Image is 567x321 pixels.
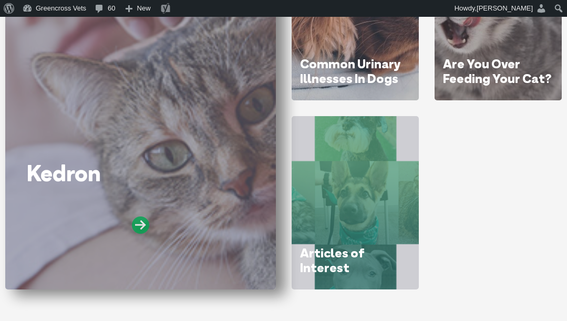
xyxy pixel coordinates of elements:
a: Common Urinary Illnesses In Dogs [300,56,401,86]
button: Search [547,48,557,58]
span: [PERSON_NAME] [477,4,533,12]
a: Are You Over Feeding Your Cat? [443,56,552,86]
a: Kedron [26,159,101,187]
a: Articles of Interest [300,245,365,275]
